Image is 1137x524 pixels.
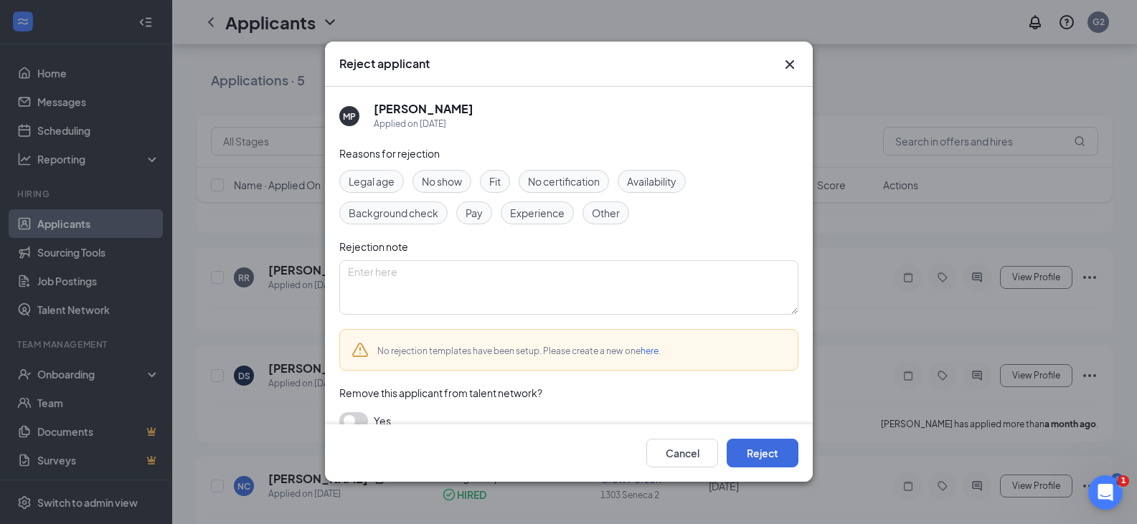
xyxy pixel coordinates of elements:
span: Legal age [349,173,395,189]
span: Rejection note [339,240,408,253]
svg: Warning [352,341,369,358]
span: Background check [349,205,438,221]
span: Pay [466,205,483,221]
span: No rejection templates have been setup. Please create a new one . [377,346,661,356]
span: Availability [627,173,676,189]
div: MP [343,110,356,123]
h3: Reject applicant [339,56,430,72]
span: Fit [489,173,501,189]
span: Reasons for rejection [339,147,440,160]
span: Remove this applicant from talent network? [339,386,542,399]
button: Cancel [646,439,718,468]
iframe: Intercom live chat [1088,475,1123,510]
h5: [PERSON_NAME] [374,101,473,117]
span: Other [592,205,620,221]
a: here [641,346,659,356]
span: No certification [528,173,600,189]
button: Reject [727,439,798,468]
span: No show [422,173,462,189]
span: Experience [510,205,565,221]
span: Yes [374,412,391,429]
div: Applied on [DATE] [374,117,473,131]
button: Close [781,56,798,73]
span: 1 [1118,475,1129,487]
svg: Cross [781,56,798,73]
